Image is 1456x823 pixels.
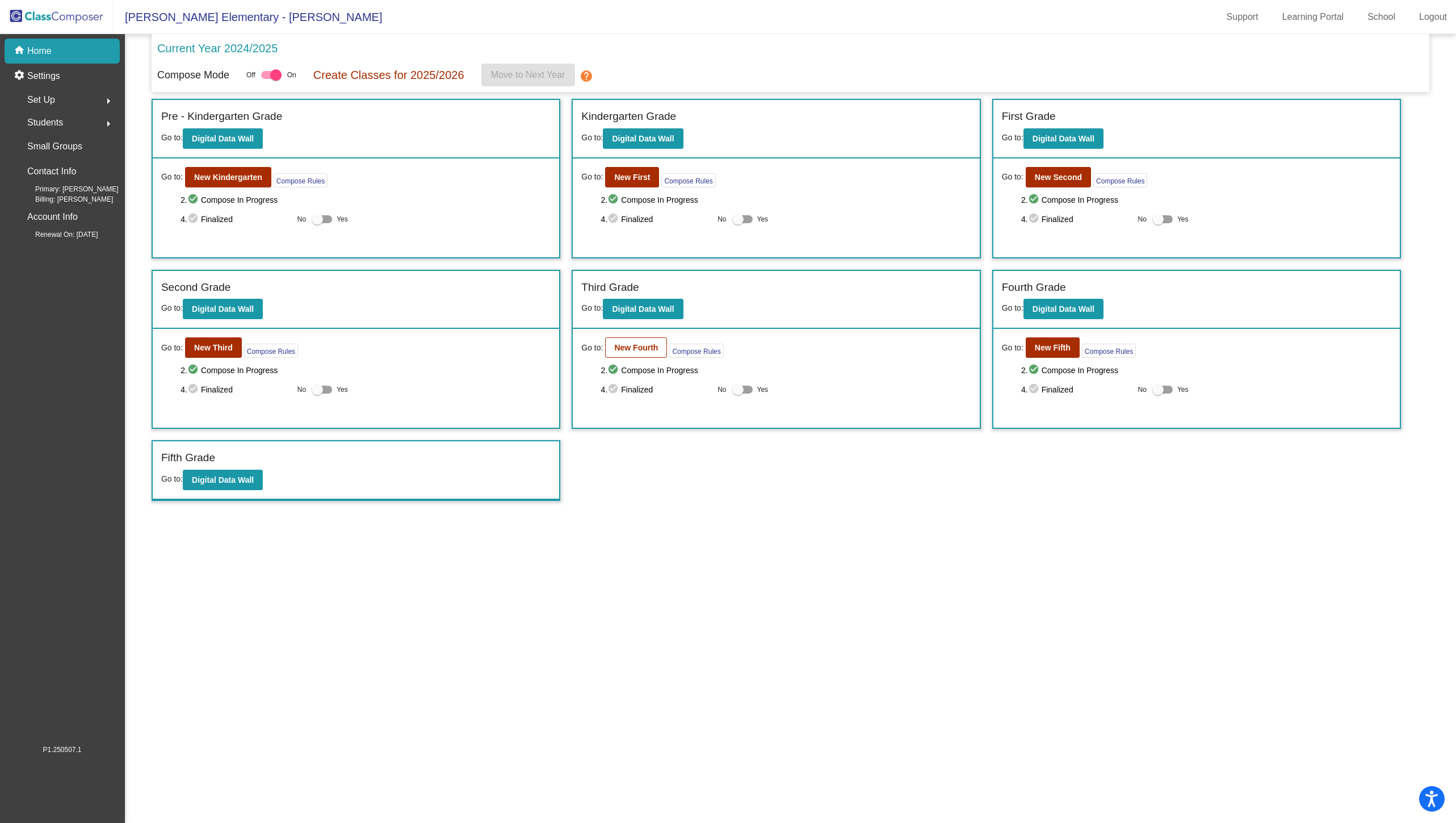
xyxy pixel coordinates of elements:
span: 2. Compose In Progress [181,193,551,207]
span: Yes [337,383,348,396]
span: 4. Finalized [1021,212,1132,226]
span: Billing: [PERSON_NAME] [17,194,113,204]
p: Small Groups [27,139,82,154]
mat-icon: check_circle [607,383,621,396]
span: Go to: [161,133,183,142]
mat-icon: check_circle [1028,383,1042,396]
a: Logout [1410,8,1456,26]
button: Compose Rules [661,173,715,187]
button: Compose Rules [244,344,298,358]
span: 4. Finalized [181,212,292,226]
span: 2. Compose In Progress [1021,193,1391,207]
span: 2. Compose In Progress [601,364,971,377]
span: Move to Next Year [491,70,565,80]
button: New Kindergarten [185,167,271,187]
b: Digital Data Wall [192,134,254,143]
label: Fourth Grade [1002,279,1066,296]
mat-icon: check_circle [187,193,201,207]
p: Account Info [27,209,78,225]
span: Go to: [161,171,183,183]
span: No [297,214,306,224]
span: Set Up [27,92,55,108]
mat-icon: check_circle [187,212,201,226]
span: Renewal On: [DATE] [17,229,98,240]
span: Go to: [581,171,603,183]
a: Support [1218,8,1268,26]
p: Settings [27,69,60,83]
span: [PERSON_NAME] Elementary - [PERSON_NAME] [114,8,382,26]
span: Go to: [581,342,603,354]
label: Pre - Kindergarten Grade [161,108,282,125]
button: Compose Rules [669,344,723,358]
b: Digital Data Wall [192,304,254,314]
span: Yes [1177,212,1189,226]
b: Digital Data Wall [1033,304,1094,314]
b: Digital Data Wall [192,475,254,484]
button: Compose Rules [1082,344,1136,358]
span: 4. Finalized [601,383,712,396]
a: School [1358,8,1404,26]
span: Primary: [PERSON_NAME] [17,184,119,194]
mat-icon: help [580,69,593,83]
span: No [1138,385,1147,395]
span: No [717,214,726,224]
button: New Fifth [1026,337,1080,358]
button: New Fourth [605,337,667,358]
label: Kindergarten Grade [581,108,676,125]
mat-icon: check_circle [1028,364,1042,377]
p: Current Year 2024/2025 [157,40,278,57]
mat-icon: check_circle [607,193,621,207]
span: 2. Compose In Progress [1021,364,1391,377]
b: Digital Data Wall [612,134,674,143]
b: New Fourth [614,343,658,352]
p: Home [27,44,52,58]
span: 4. Finalized [601,212,712,226]
p: Compose Mode [157,68,229,83]
a: Learning Portal [1273,8,1353,26]
label: Third Grade [581,279,639,296]
span: Yes [337,212,348,226]
mat-icon: settings [14,69,27,83]
mat-icon: check_circle [1028,193,1042,207]
button: Digital Data Wall [603,128,683,149]
b: New First [614,173,650,182]
span: No [297,385,306,395]
label: Second Grade [161,279,231,296]
span: 2. Compose In Progress [181,364,551,377]
span: Yes [757,383,769,396]
p: Create Classes for 2025/2026 [313,66,464,83]
b: New Second [1035,173,1082,182]
span: Go to: [1002,133,1023,142]
button: New Second [1026,167,1091,187]
span: Go to: [1002,171,1023,183]
button: Digital Data Wall [1023,128,1103,149]
span: Go to: [581,133,603,142]
span: Yes [757,212,769,226]
b: Digital Data Wall [1033,134,1094,143]
span: No [717,385,726,395]
b: New Third [194,343,233,352]
span: 2. Compose In Progress [601,193,971,207]
button: Digital Data Wall [1023,299,1103,319]
mat-icon: check_circle [1028,212,1042,226]
button: New Third [185,337,242,358]
button: Compose Rules [1093,173,1147,187]
label: Fifth Grade [161,450,215,466]
p: Contact Info [27,164,76,179]
span: Go to: [161,474,183,483]
mat-icon: arrow_right [102,117,115,131]
span: On [287,70,296,80]
span: Yes [1177,383,1189,396]
span: Students [27,115,63,131]
mat-icon: check_circle [607,364,621,377]
mat-icon: check_circle [187,364,201,377]
button: Compose Rules [274,173,328,187]
mat-icon: home [14,44,27,58]
b: New Kindergarten [194,173,262,182]
button: Digital Data Wall [183,470,263,490]
button: New First [605,167,659,187]
span: Off [246,70,255,80]
button: Digital Data Wall [183,128,263,149]
span: Go to: [1002,303,1023,312]
span: Go to: [161,342,183,354]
